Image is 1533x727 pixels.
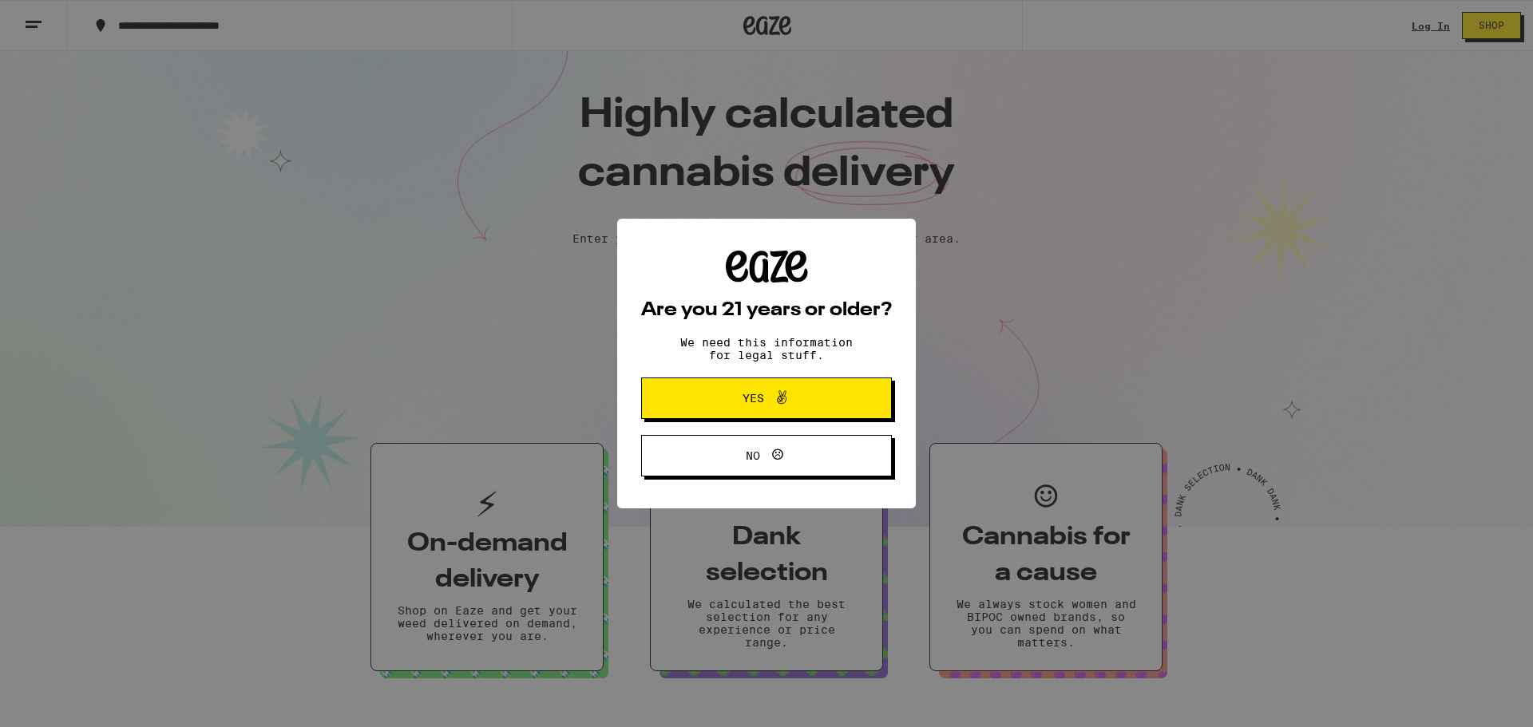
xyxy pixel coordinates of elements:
[641,377,892,419] button: Yes
[746,450,760,461] span: No
[10,11,115,24] span: Hi. Need any help?
[743,393,764,404] span: Yes
[667,336,866,362] p: We need this information for legal stuff.
[641,301,892,320] h2: Are you 21 years or older?
[641,435,892,476] button: No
